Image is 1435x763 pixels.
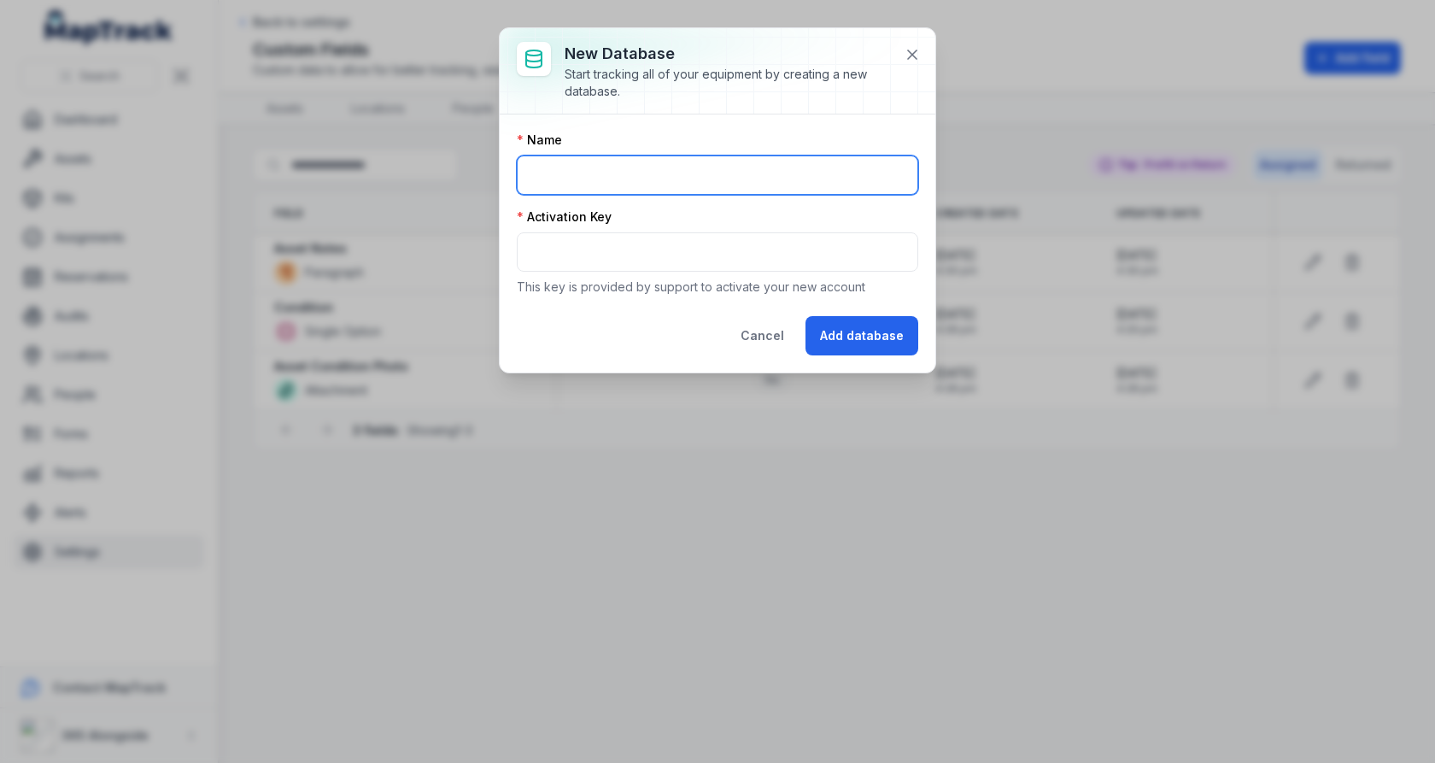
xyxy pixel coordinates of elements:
[517,208,612,226] label: Activation Key
[565,42,891,66] h3: New database
[565,66,891,100] div: Start tracking all of your equipment by creating a new database.
[726,316,799,355] button: Cancel
[805,316,918,355] button: Add database
[517,132,562,149] label: Name
[517,279,918,296] p: This key is provided by support to activate your new account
